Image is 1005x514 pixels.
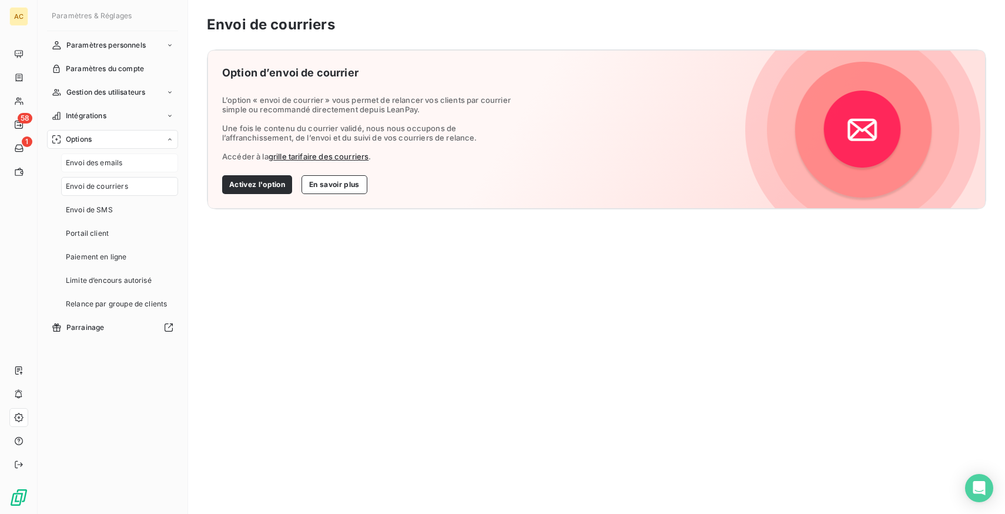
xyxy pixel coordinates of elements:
[47,59,178,78] a: Paramètres du compte
[61,153,178,172] a: Envoi des emails
[66,322,105,333] span: Parrainage
[47,318,178,337] a: Parrainage
[66,111,106,121] span: Intégrations
[222,65,516,81] h5: Option d’envoi de courrier
[222,124,516,142] p: Une fois le contenu du courrier validé, nous nous occupons de l’affranchissement, de l’envoi et d...
[745,51,980,208] img: Illustration d'envoi de sms
[61,177,178,196] a: Envoi de courriers
[66,252,127,262] span: Paiement en ligne
[61,201,178,219] a: Envoi de SMS
[66,299,167,309] span: Relance par groupe de clients
[61,271,178,290] a: Limite d’encours autorisé
[66,228,109,239] span: Portail client
[301,175,367,194] button: En savoir plus
[66,205,113,215] span: Envoi de SMS
[965,474,993,502] div: Open Intercom Messenger
[18,113,32,124] span: 58
[66,181,128,192] span: Envoi de courriers
[22,136,32,147] span: 1
[66,134,92,145] span: Options
[66,275,152,286] span: Limite d’encours autorisé
[9,488,28,507] img: Logo LeanPay
[222,175,292,194] button: Activez l'option
[269,152,369,161] a: grille tarifaire des courriers
[61,248,178,266] a: Paiement en ligne
[207,14,335,35] h3: Envoi de courriers
[61,224,178,243] a: Portail client
[66,158,122,168] span: Envoi des emails
[66,87,146,98] span: Gestion des utilisateurs
[66,64,144,74] span: Paramètres du compte
[222,95,516,114] p: L’option « envoi de courrier » vous permet de relancer vos clients par courrier simple ou recomma...
[222,152,516,161] p: Accéder à la .
[66,40,146,51] span: Paramètres personnels
[61,295,178,313] a: Relance par groupe de clients
[9,7,28,26] div: AC
[52,11,132,20] span: Paramètres & Réglages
